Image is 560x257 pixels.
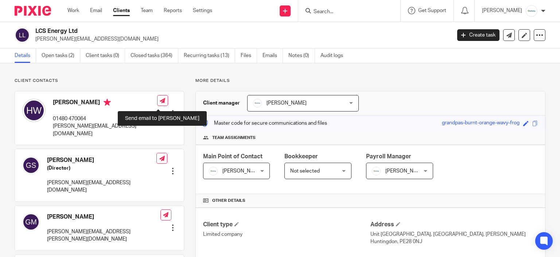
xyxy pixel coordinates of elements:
[22,156,40,174] img: svg%3E
[526,5,537,17] img: Infinity%20Logo%20with%20Whitespace%20.png
[104,99,111,106] i: Primary
[320,49,349,63] a: Audit logs
[90,7,102,14] a: Email
[262,49,283,63] a: Emails
[131,49,178,63] a: Closed tasks (364)
[164,7,182,14] a: Reports
[35,27,364,35] h2: LCS Energy Ltd
[290,169,320,174] span: Not selected
[47,156,156,164] h4: [PERSON_NAME]
[22,213,40,231] img: svg%3E
[370,221,538,228] h4: Address
[482,7,522,14] p: [PERSON_NAME]
[366,154,411,159] span: Payroll Manager
[141,7,153,14] a: Team
[203,154,262,159] span: Main Point of Contact
[212,135,256,141] span: Team assignments
[267,101,307,106] span: [PERSON_NAME]
[86,49,125,63] a: Client tasks (0)
[47,179,156,194] p: [PERSON_NAME][EMAIL_ADDRESS][DOMAIN_NAME]
[241,49,257,63] a: Files
[212,198,245,204] span: Other details
[53,99,157,108] h4: [PERSON_NAME]
[203,99,240,107] h3: Client manager
[288,49,315,63] a: Notes (0)
[209,167,218,175] img: Infinity%20Logo%20with%20Whitespace%20.png
[372,167,381,175] img: Infinity%20Logo%20with%20Whitespace%20.png
[53,115,157,122] p: 01480 470064
[313,9,378,15] input: Search
[193,7,212,14] a: Settings
[253,99,262,107] img: Infinity%20Logo%20with%20Whitespace%20.png
[47,165,156,172] h5: (Director)
[385,169,425,174] span: [PERSON_NAME]
[42,49,80,63] a: Open tasks (2)
[35,35,446,43] p: [PERSON_NAME][EMAIL_ADDRESS][DOMAIN_NAME]
[195,78,545,84] p: More details
[15,49,36,63] a: Details
[47,228,160,243] p: [PERSON_NAME][EMAIL_ADDRESS][PERSON_NAME][DOMAIN_NAME]
[203,221,370,228] h4: Client type
[53,122,157,137] p: [PERSON_NAME][EMAIL_ADDRESS][DOMAIN_NAME]
[284,154,318,159] span: Bookkeeper
[370,231,538,238] p: Unit [GEOGRAPHIC_DATA], [GEOGRAPHIC_DATA], [PERSON_NAME]
[442,119,520,128] div: grandpas-burnt-orange-wavy-frog
[15,78,184,84] p: Client contacts
[47,213,160,221] h4: [PERSON_NAME]
[201,120,327,127] p: Master code for secure communications and files
[113,7,130,14] a: Clients
[418,8,446,13] span: Get Support
[67,7,79,14] a: Work
[222,169,262,174] span: [PERSON_NAME]
[184,49,235,63] a: Recurring tasks (13)
[370,238,538,245] p: Huntingdon, PE28 0NJ
[15,27,30,43] img: svg%3E
[203,231,370,238] p: Limited company
[15,6,51,16] img: Pixie
[457,29,499,41] a: Create task
[22,99,46,122] img: svg%3E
